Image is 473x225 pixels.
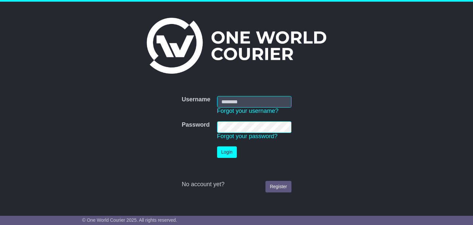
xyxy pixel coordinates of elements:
div: No account yet? [182,181,291,188]
span: © One World Courier 2025. All rights reserved. [82,217,177,223]
label: Username [182,96,210,103]
a: Forgot your username? [217,108,279,114]
button: Login [217,146,237,158]
a: Forgot your password? [217,133,278,139]
label: Password [182,121,210,129]
img: One World [147,18,326,74]
a: Register [265,181,291,192]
